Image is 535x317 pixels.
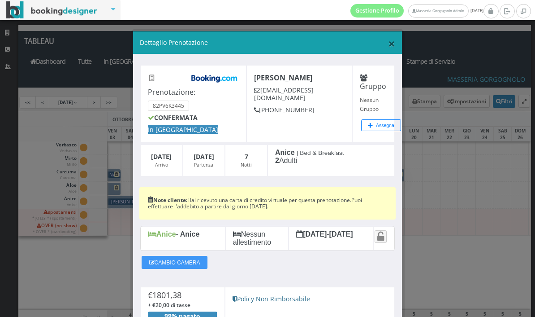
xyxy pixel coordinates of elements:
b: [DATE] [329,230,353,238]
h5: Dettaglio Prenotazione [140,38,395,47]
a: Masseria Gorgognolo Admin [408,4,468,18]
small: | Bed & Breakfast [297,150,344,156]
h5: [PHONE_NUMBER] [254,106,345,114]
h5: Policy Non Rimborsabile [233,295,387,303]
div: - [289,226,373,251]
a: Attiva il blocco spostamento [375,230,387,243]
b: [DATE] [151,152,172,161]
small: Nessun Gruppo [360,96,379,112]
span: [DATE] [350,4,483,18]
b: 2 [275,157,279,164]
b: 7 [245,152,248,161]
b: [DATE] [296,230,327,238]
span: € [148,290,181,300]
span: In [GEOGRAPHIC_DATA] [148,125,218,134]
h4: Gruppo [360,74,387,91]
button: CAMBIO CAMERA [142,256,207,269]
img: Booking-com-logo.png [190,74,239,84]
small: Partenza [194,162,213,168]
h5: [EMAIL_ADDRESS][DOMAIN_NAME] [254,87,345,102]
span: × [388,35,395,52]
div: Nessun allestimento [225,226,289,251]
span: 1801,38 [152,290,181,300]
small: Arrivo [155,162,168,168]
b: [PERSON_NAME] [254,73,312,83]
small: Notti [241,162,252,168]
h4: Prenotazione: [148,74,239,97]
img: BookingDesigner.com [6,1,97,19]
b: [DATE] [194,152,214,161]
b: Anice [275,149,295,156]
b: CONFERMATA [148,113,198,122]
small: 82PV6K3445 [148,101,189,111]
div: Adulti [267,145,395,177]
b: Note cliente: [148,196,187,204]
span: + € [148,301,190,309]
span: 20,00 di tasse [155,301,190,309]
b: - Anice [176,230,200,238]
b: Anice [148,230,176,238]
button: Close [388,37,395,50]
a: Gestione Profilo [350,4,404,18]
button: Assegna [361,119,401,131]
h6: Hai ricevuto una carta di credito virtuale per questa prenotazione.Puoi effettuare l'addebito a p... [148,197,388,210]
